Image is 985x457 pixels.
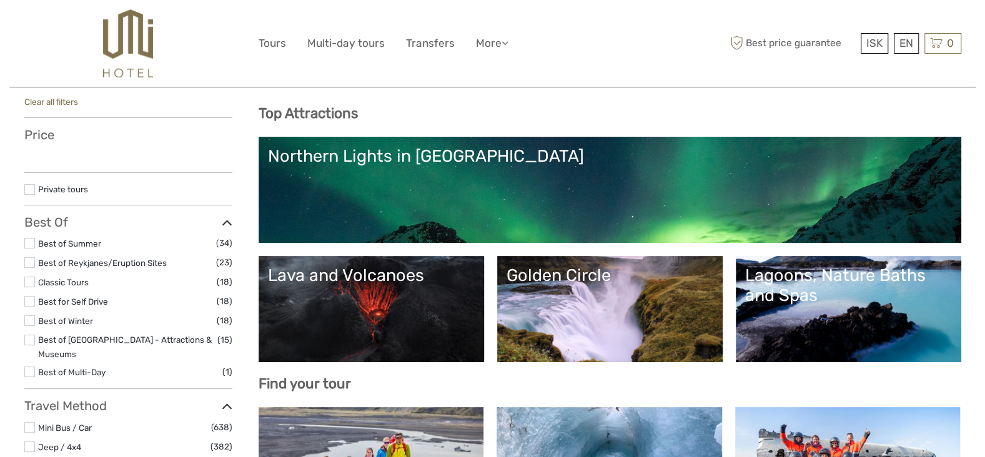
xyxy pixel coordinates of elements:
[894,33,919,54] div: EN
[259,375,351,392] b: Find your tour
[866,37,883,49] span: ISK
[216,236,232,250] span: (34)
[259,105,358,122] b: Top Attractions
[476,34,508,52] a: More
[38,238,101,248] a: Best of Summer
[38,442,81,452] a: Jeep / 4x4
[268,265,475,353] a: Lava and Volcanoes
[727,33,858,54] span: Best price guarantee
[38,184,88,194] a: Private tours
[24,127,232,142] h3: Price
[745,265,952,306] div: Lagoons, Nature Baths and Spas
[24,398,232,413] h3: Travel Method
[38,297,108,307] a: Best for Self Drive
[211,420,232,435] span: (638)
[222,365,232,379] span: (1)
[38,258,167,268] a: Best of Reykjanes/Eruption Sites
[268,265,475,285] div: Lava and Volcanoes
[103,9,152,77] img: 526-1e775aa5-7374-4589-9d7e-5793fb20bdfc_logo_big.jpg
[268,146,952,166] div: Northern Lights in [GEOGRAPHIC_DATA]
[217,294,232,308] span: (18)
[24,97,78,107] a: Clear all filters
[307,34,385,52] a: Multi-day tours
[38,367,106,377] a: Best of Multi-Day
[38,423,92,433] a: Mini Bus / Car
[210,440,232,454] span: (382)
[406,34,455,52] a: Transfers
[217,275,232,289] span: (18)
[38,316,93,326] a: Best of Winter
[945,37,956,49] span: 0
[507,265,713,285] div: Golden Circle
[745,265,952,353] a: Lagoons, Nature Baths and Spas
[217,333,232,347] span: (15)
[216,255,232,270] span: (23)
[38,277,89,287] a: Classic Tours
[217,313,232,328] span: (18)
[268,146,952,233] a: Northern Lights in [GEOGRAPHIC_DATA]
[507,265,713,353] a: Golden Circle
[259,34,286,52] a: Tours
[38,335,212,359] a: Best of [GEOGRAPHIC_DATA] - Attractions & Museums
[24,215,232,230] h3: Best Of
